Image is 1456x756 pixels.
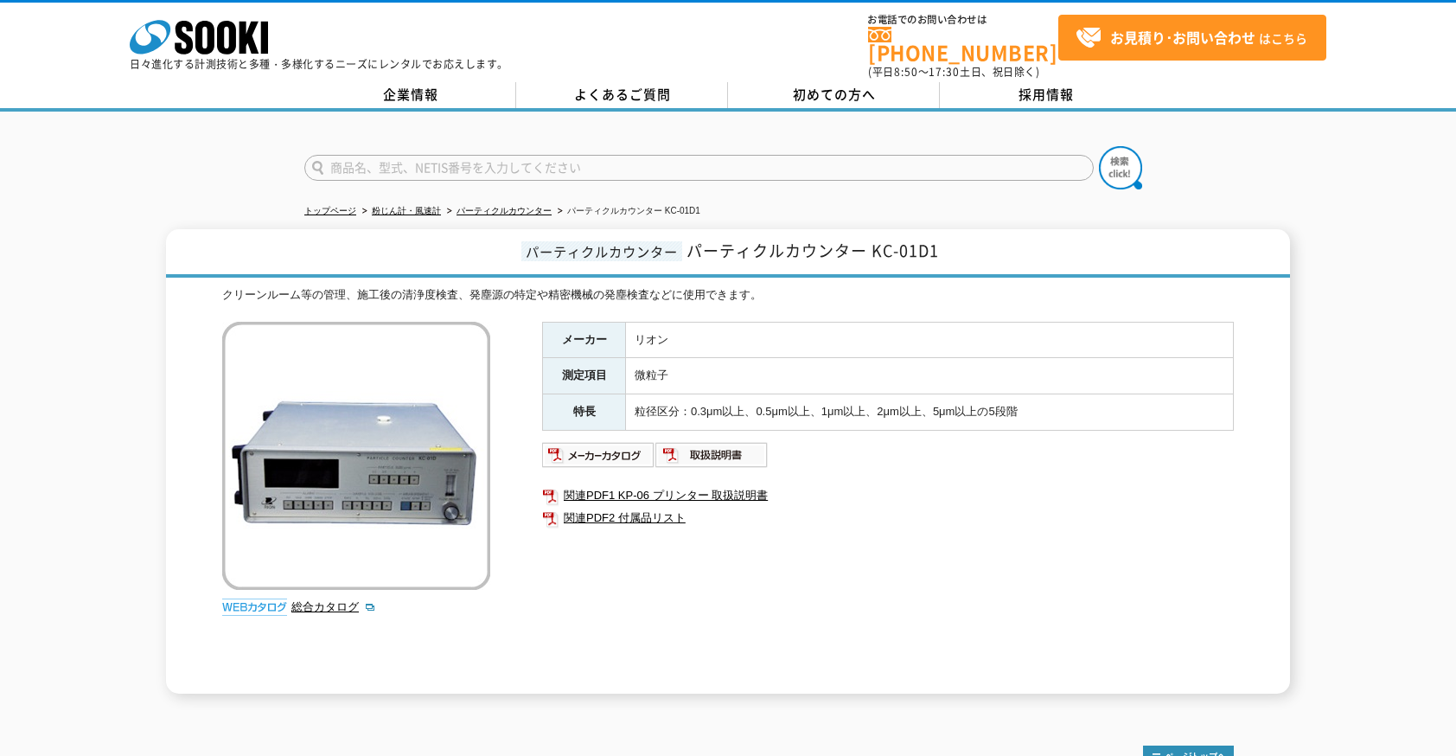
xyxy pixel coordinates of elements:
img: メーカーカタログ [542,441,655,469]
img: 取扱説明書 [655,441,769,469]
a: よくあるご質問 [516,82,728,108]
input: 商品名、型式、NETIS番号を入力してください [304,155,1094,181]
span: 初めての方へ [793,85,876,104]
strong: お見積り･お問い合わせ [1110,27,1255,48]
span: 8:50 [894,64,918,80]
td: 微粒子 [626,358,1234,394]
a: 初めての方へ [728,82,940,108]
th: メーカー [543,322,626,358]
span: パーティクルカウンター KC-01D1 [686,239,939,262]
span: お電話でのお問い合わせは [868,15,1058,25]
th: 測定項目 [543,358,626,394]
span: 17:30 [929,64,960,80]
a: お見積り･お問い合わせはこちら [1058,15,1326,61]
p: 日々進化する計測技術と多種・多様化するニーズにレンタルでお応えします。 [130,59,508,69]
a: トップページ [304,206,356,215]
span: はこちら [1076,25,1307,51]
img: btn_search.png [1099,146,1142,189]
a: 企業情報 [304,82,516,108]
img: パーティクルカウンター KC-01D1 [222,322,490,590]
a: メーカーカタログ [542,452,655,465]
a: 粉じん計・風速計 [372,206,441,215]
td: リオン [626,322,1234,358]
a: 関連PDF2 付属品リスト [542,507,1234,529]
div: クリーンルーム等の管理、施工後の清浄度検査、発塵源の特定や精密機械の発塵検査などに使用できます。 [222,286,1234,304]
a: 採用情報 [940,82,1152,108]
a: 取扱説明書 [655,452,769,465]
a: 総合カタログ [291,600,376,613]
a: 関連PDF1 KP-06 プリンター 取扱説明書 [542,484,1234,507]
a: [PHONE_NUMBER] [868,27,1058,62]
a: パーティクルカウンター [457,206,552,215]
td: 粒径区分：0.3μm以上、0.5μm以上、1μm以上、2μm以上、5μm以上の5段階 [626,394,1234,431]
img: webカタログ [222,599,287,616]
span: (平日 ～ 土日、祝日除く) [868,64,1039,80]
li: パーティクルカウンター KC-01D1 [554,202,700,221]
th: 特長 [543,394,626,431]
span: パーティクルカウンター [521,241,682,261]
